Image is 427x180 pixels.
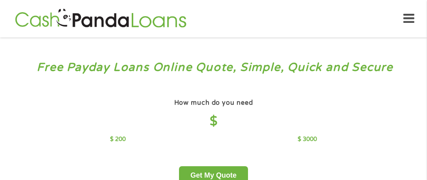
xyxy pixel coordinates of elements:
p: $ 3000 [298,135,317,144]
h4: $ [110,113,317,130]
p: $ 200 [110,135,126,144]
img: GetLoanNow Logo [13,7,188,30]
h4: How much do you need [174,99,253,107]
h3: Free Payday Loans Online Quote, Simple, Quick and Secure [23,60,405,75]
